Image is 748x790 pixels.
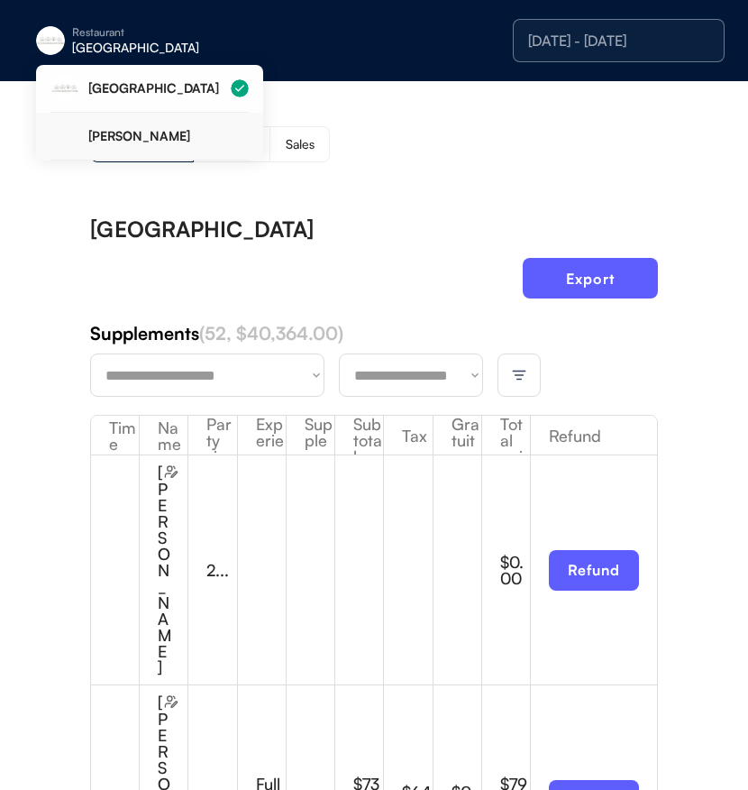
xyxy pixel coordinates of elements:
div: 2... [206,562,236,578]
div: [PERSON_NAME] [88,130,249,142]
div: Party size [188,416,236,464]
img: users-edit.svg [164,694,178,709]
div: [PERSON_NAME] [158,464,160,675]
div: [GEOGRAPHIC_DATA] [72,41,299,54]
div: Name [140,419,187,452]
img: eleven-madison-park-new-york-ny-logo-1.jpg [36,26,65,55]
div: Total paid [482,416,530,481]
div: Supplements [90,321,658,346]
button: Export [523,258,658,299]
div: Tax [384,427,432,444]
div: Sales [286,138,315,151]
img: Group%2048096198.svg [231,79,249,97]
div: $0.00 [500,554,530,586]
img: filter-lines.svg [511,367,527,383]
div: Time [91,419,139,452]
img: eleven-madison-park-new-york-ny-logo-1.jpg [50,74,79,103]
div: [GEOGRAPHIC_DATA] [88,82,222,95]
div: [GEOGRAPHIC_DATA] [90,218,314,240]
div: Restaurant [72,27,299,38]
div: Refund [531,427,657,444]
img: yH5BAEAAAAALAAAAAABAAEAAAIBRAA7 [50,122,79,151]
font: (52, $40,364.00) [199,322,343,344]
div: Supplements [287,416,334,481]
div: Experience [238,416,286,464]
div: [DATE] - [DATE] [528,33,709,48]
div: Sub total [335,416,383,464]
div: Gratuity [433,416,481,464]
button: Refund [549,550,639,591]
img: users-edit.svg [164,464,178,479]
